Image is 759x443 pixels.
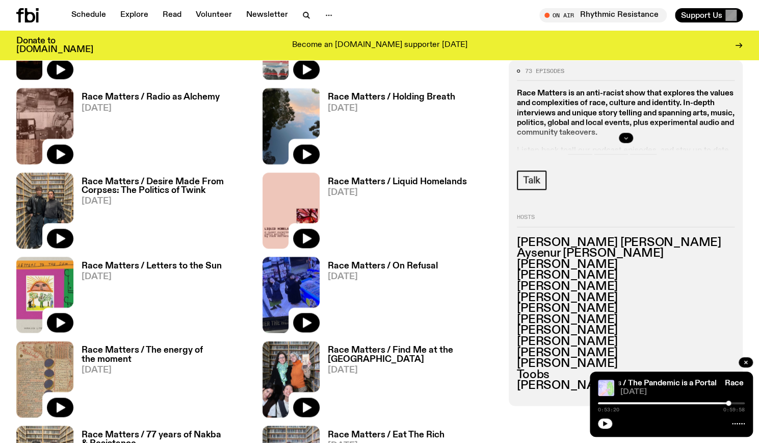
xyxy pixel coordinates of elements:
[82,273,222,281] span: [DATE]
[517,281,735,292] h3: [PERSON_NAME]
[517,171,546,190] a: Talk
[517,292,735,304] h3: [PERSON_NAME]
[114,8,154,22] a: Explore
[320,262,438,333] a: Race Matters / On Refusal[DATE]
[517,215,735,227] h2: Hosts
[620,388,745,396] span: [DATE]
[517,314,735,326] h3: [PERSON_NAME]
[517,90,735,137] strong: Race Matters is an anti-racist show that explores the values and complexities of race, culture an...
[328,104,455,113] span: [DATE]
[263,88,320,164] img: Trees reflect in a body of water in Tommeginne Country, the ancestral lands of Jody, where they c...
[328,178,467,186] h3: Race Matters / Liquid Homelands
[517,336,735,348] h3: [PERSON_NAME]
[292,41,467,50] p: Become an [DOMAIN_NAME] supporter [DATE]
[517,237,735,249] h3: [PERSON_NAME] [PERSON_NAME]
[156,8,188,22] a: Read
[328,188,467,197] span: [DATE]
[723,407,745,412] span: 0:59:58
[82,93,220,102] h3: Race Matters / Radio as Alchemy
[517,381,735,392] h3: [PERSON_NAME]
[320,93,455,164] a: Race Matters / Holding Breath[DATE]
[16,341,73,417] img: A scanned manuscript of ancient Islamic astrology. There's calligraphy writing in Arabic in black...
[517,326,735,337] h3: [PERSON_NAME]
[65,8,112,22] a: Schedule
[82,178,250,195] h3: Race Matters / Desire Made From Corpses: The Politics of Twink
[328,262,438,270] h3: Race Matters / On Refusal
[328,346,496,363] h3: Race Matters / Find Me at the [GEOGRAPHIC_DATA]
[517,370,735,381] h3: Toobs
[73,93,220,164] a: Race Matters / Radio as Alchemy[DATE]
[539,8,667,22] button: On AirRhythmic Resistance
[517,259,735,270] h3: [PERSON_NAME]
[190,8,238,22] a: Volunteer
[82,262,222,270] h3: Race Matters / Letters to the Sun
[320,346,496,417] a: Race Matters / Find Me at the [GEOGRAPHIC_DATA][DATE]
[328,431,444,439] h3: Race Matters / Eat The Rich
[82,197,250,206] span: [DATE]
[16,88,73,164] img: A collage of three images. From to bottom: Jose Maceda - Ugnayan - for 20 radio stations (1973) P...
[328,366,496,375] span: [DATE]
[263,257,320,333] img: Toobs and Shareeka are in a convenience store, point of view is them taking a photo of surveillan...
[517,348,735,359] h3: [PERSON_NAME]
[675,8,743,22] button: Support Us
[328,93,455,102] h3: Race Matters / Holding Breath
[598,407,619,412] span: 0:53:20
[73,262,222,333] a: Race Matters / Letters to the Sun[DATE]
[73,178,250,249] a: Race Matters / Desire Made From Corpses: The Politics of Twink[DATE]
[517,304,735,315] h3: [PERSON_NAME]
[16,173,73,249] img: Ethan and Dayvid stand in the fbi music library, they are serving face looking strong but fluid
[517,359,735,370] h3: [PERSON_NAME]
[517,270,735,282] h3: [PERSON_NAME]
[82,346,250,363] h3: Race Matters / The energy of the moment
[320,178,467,249] a: Race Matters / Liquid Homelands[DATE]
[517,249,735,260] h3: Aysenur [PERSON_NAME]
[82,104,220,113] span: [DATE]
[328,273,438,281] span: [DATE]
[681,11,722,20] span: Support Us
[523,175,540,186] span: Talk
[240,8,294,22] a: Newsletter
[525,68,564,74] span: 73 episodes
[82,366,250,375] span: [DATE]
[263,173,320,249] img: A pink background with a square illustration in the corner of a frayed, fractal butterfly wing. T...
[16,37,93,54] h3: Donate to [DOMAIN_NAME]
[73,346,250,417] a: Race Matters / The energy of the moment[DATE]
[571,379,716,387] a: Race Matters / The Pandemic is a Portal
